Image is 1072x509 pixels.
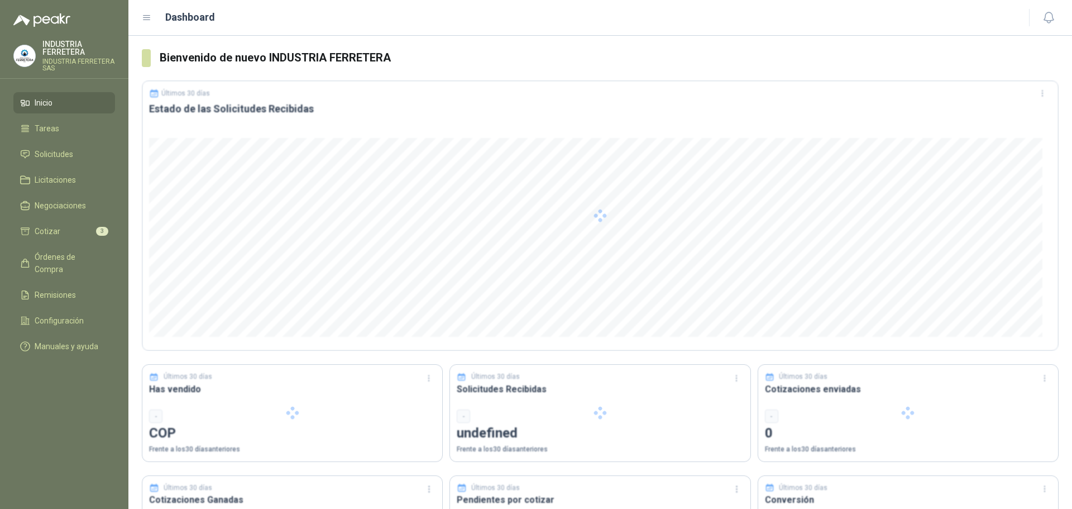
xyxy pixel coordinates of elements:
span: Negociaciones [35,199,86,212]
span: Tareas [35,122,59,135]
a: Negociaciones [13,195,115,216]
a: Licitaciones [13,169,115,191]
a: Remisiones [13,284,115,306]
h3: Bienvenido de nuevo INDUSTRIA FERRETERA [160,49,1059,66]
span: Solicitudes [35,148,73,160]
img: Company Logo [14,45,35,66]
h1: Dashboard [165,9,215,25]
span: Órdenes de Compra [35,251,104,275]
a: Configuración [13,310,115,331]
span: Configuración [35,315,84,327]
span: Inicio [35,97,52,109]
a: Manuales y ayuda [13,336,115,357]
span: Manuales y ayuda [35,340,98,353]
a: Órdenes de Compra [13,246,115,280]
span: 3 [96,227,108,236]
a: Cotizar3 [13,221,115,242]
a: Inicio [13,92,115,113]
span: Licitaciones [35,174,76,186]
img: Logo peakr [13,13,70,27]
span: Remisiones [35,289,76,301]
a: Tareas [13,118,115,139]
a: Solicitudes [13,144,115,165]
span: Cotizar [35,225,60,237]
p: INDUSTRIA FERRETERA SAS [42,58,115,72]
p: INDUSTRIA FERRETERA [42,40,115,56]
